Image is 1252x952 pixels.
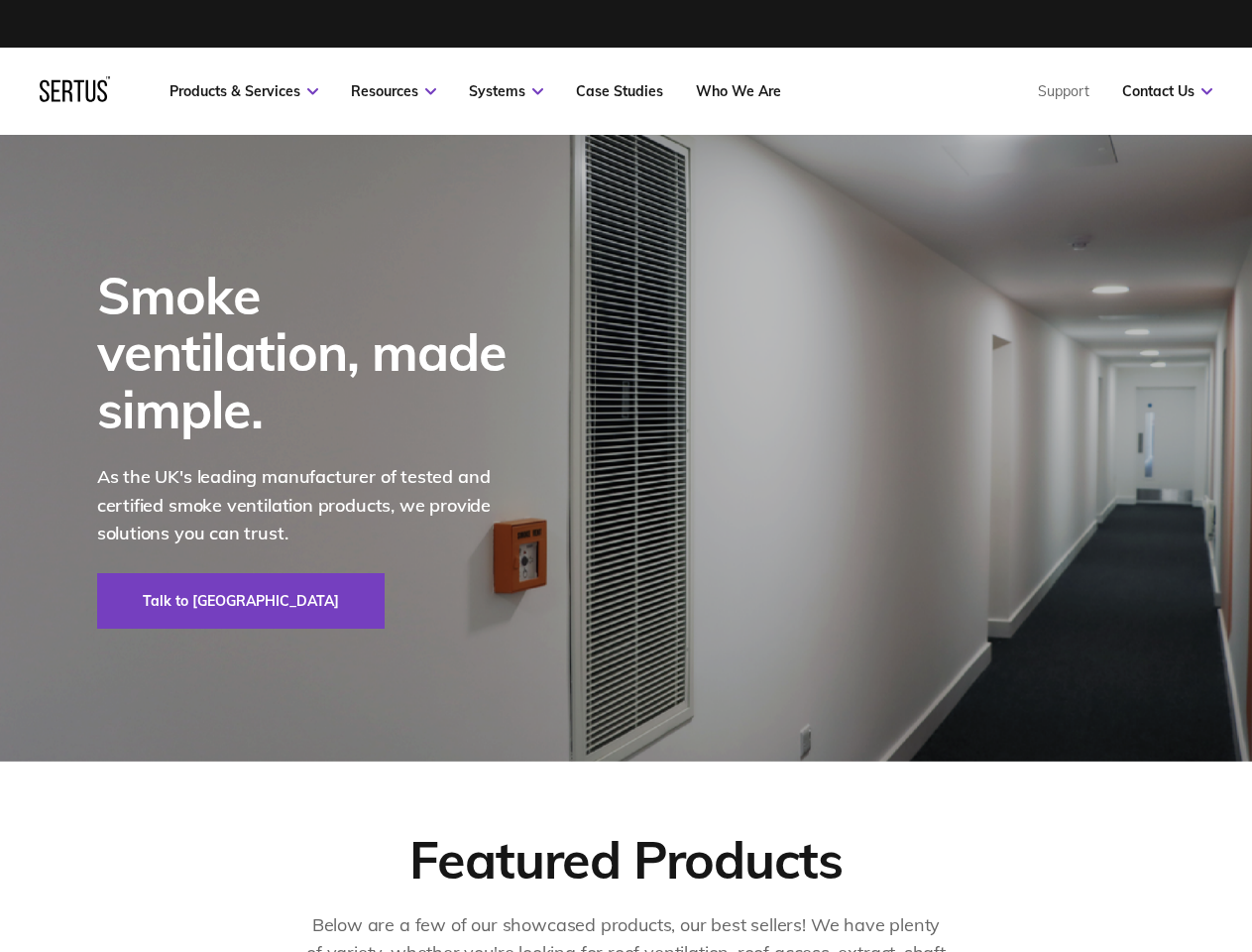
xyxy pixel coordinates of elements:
a: Products & Services [170,82,318,100]
a: Talk to [GEOGRAPHIC_DATA] [97,573,385,629]
a: Resources [351,82,436,100]
a: Contact Us [1122,82,1212,100]
iframe: Chat Widget [1153,857,1252,952]
p: As the UK's leading manufacturer of tested and certified smoke ventilation products, we provide s... [97,463,533,548]
a: Systems [469,82,543,100]
a: Support [1038,82,1089,100]
div: Featured Products [409,827,842,892]
div: Smoke ventilation, made simple. [97,267,533,437]
a: Who We Are [696,82,781,100]
a: Case Studies [576,82,663,100]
